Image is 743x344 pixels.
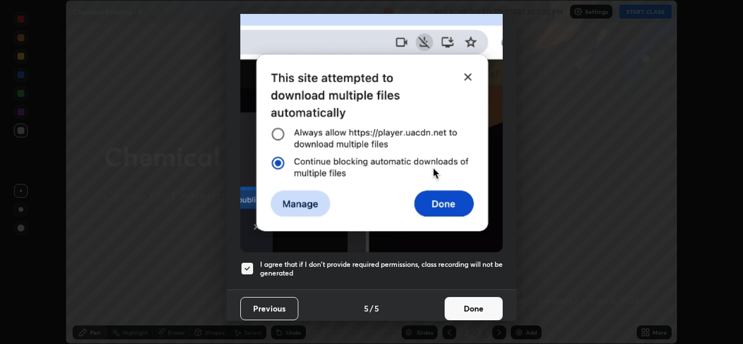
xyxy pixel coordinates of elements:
[374,302,379,314] h4: 5
[445,297,503,320] button: Done
[240,297,298,320] button: Previous
[364,302,369,314] h4: 5
[260,260,503,278] h5: I agree that if I don't provide required permissions, class recording will not be generated
[370,302,373,314] h4: /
